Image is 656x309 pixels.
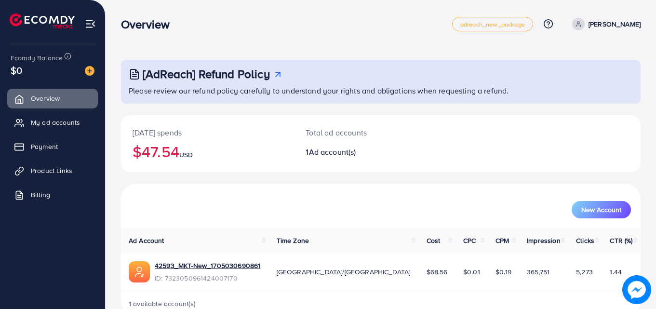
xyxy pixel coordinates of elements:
[572,201,631,218] button: New Account
[622,275,651,304] img: image
[129,85,635,96] p: Please review our refund policy carefully to understand your rights and obligations when requesti...
[610,236,632,245] span: CTR (%)
[452,17,533,31] a: adreach_new_package
[31,166,72,175] span: Product Links
[495,236,509,245] span: CPM
[7,161,98,180] a: Product Links
[7,89,98,108] a: Overview
[31,118,80,127] span: My ad accounts
[155,261,260,270] a: 42593_MKT-New_1705030690861
[31,94,60,103] span: Overview
[463,267,480,277] span: $0.01
[121,17,177,31] h3: Overview
[306,148,413,157] h2: 1
[277,267,411,277] span: [GEOGRAPHIC_DATA]/[GEOGRAPHIC_DATA]
[610,267,622,277] span: 1.44
[427,236,441,245] span: Cost
[277,236,309,245] span: Time Zone
[11,53,63,63] span: Ecomdy Balance
[427,267,448,277] span: $68.56
[589,18,641,30] p: [PERSON_NAME]
[527,267,549,277] span: 365,751
[11,63,22,77] span: $0
[576,267,593,277] span: 5,273
[133,142,282,161] h2: $47.54
[31,142,58,151] span: Payment
[31,190,50,200] span: Billing
[306,127,413,138] p: Total ad accounts
[568,18,641,30] a: [PERSON_NAME]
[7,113,98,132] a: My ad accounts
[129,236,164,245] span: Ad Account
[460,21,525,27] span: adreach_new_package
[576,236,594,245] span: Clicks
[7,185,98,204] a: Billing
[527,236,561,245] span: Impression
[7,137,98,156] a: Payment
[581,206,621,213] span: New Account
[133,127,282,138] p: [DATE] spends
[463,236,476,245] span: CPC
[143,67,270,81] h3: [AdReach] Refund Policy
[85,66,94,76] img: image
[129,261,150,282] img: ic-ads-acc.e4c84228.svg
[85,18,96,29] img: menu
[179,150,193,160] span: USD
[309,147,356,157] span: Ad account(s)
[495,267,511,277] span: $0.19
[10,13,75,28] img: logo
[129,299,196,309] span: 1 available account(s)
[155,273,260,283] span: ID: 7323050961424007170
